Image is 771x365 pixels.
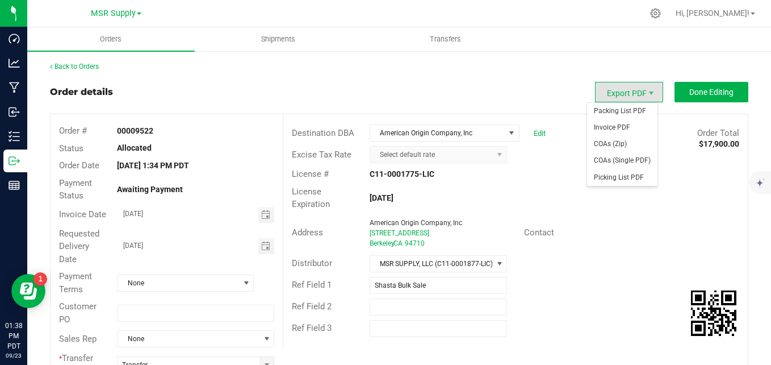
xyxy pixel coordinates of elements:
span: Toggle calendar [258,238,275,254]
strong: [DATE] 1:34 PM PDT [117,161,189,170]
strong: 00009522 [117,126,153,135]
inline-svg: Reports [9,180,20,191]
span: American Origin Company, Inc [370,125,505,141]
span: Hi, [PERSON_NAME]! [676,9,749,18]
span: Order Total [697,128,739,138]
span: Address [292,227,323,238]
inline-svg: Manufacturing [9,82,20,93]
span: Toggle calendar [258,207,275,223]
span: Ref Field 3 [292,323,332,333]
span: Contact [524,227,554,238]
span: Status [59,143,83,154]
span: None [118,275,239,291]
span: Payment Status [59,178,92,201]
strong: $17,900.00 [699,139,739,148]
strong: Allocated [117,143,152,152]
span: CA [393,239,403,247]
span: Customer PO [59,301,97,325]
inline-svg: Outbound [9,155,20,167]
iframe: Resource center [11,274,45,308]
a: Edit [534,129,546,138]
span: Transfers [414,34,476,44]
span: Shipments [246,34,311,44]
span: Distributor [292,258,332,268]
span: License Expiration [292,186,330,210]
span: Invoice Date [59,209,106,219]
strong: [DATE] [370,193,393,202]
a: Shipments [195,27,362,51]
span: License # [292,169,329,179]
span: Done Editing [689,88,734,97]
inline-svg: Analytics [9,57,20,69]
strong: Awaiting Payment [117,185,183,194]
li: Invoice PDF [587,119,657,136]
li: COAs (Single PDF) [587,152,657,169]
span: Requested Delivery Date [59,229,99,264]
inline-svg: Dashboard [9,33,20,44]
iframe: Resource center unread badge [33,272,47,286]
a: Transfers [362,27,530,51]
span: MSR SUPPLY, LLC (C11-0001877-LIC) [370,256,493,272]
span: , [392,239,393,247]
a: Back to Orders [50,63,99,70]
p: 01:38 PM PDT [5,321,22,351]
span: [STREET_ADDRESS] [370,229,429,237]
span: None [118,331,259,347]
span: 94710 [405,239,425,247]
button: Done Editing [674,82,748,102]
li: Packing List PDF [587,103,657,119]
span: Payment Terms [59,271,92,295]
p: 09/23 [5,351,22,360]
span: Sales Rep [59,334,97,344]
qrcode: 00009522 [691,291,736,336]
li: Picking List PDF [587,169,657,186]
span: Berkeley [370,239,395,247]
li: COAs (Zip) [587,136,657,152]
inline-svg: Inventory [9,131,20,142]
span: Orders [85,34,137,44]
span: Ref Field 1 [292,280,332,290]
span: Excise Tax Rate [292,150,351,160]
span: American Origin Company, Inc [370,219,462,227]
span: Ref Field 2 [292,301,332,312]
span: Destination DBA [292,128,354,138]
inline-svg: Inbound [9,106,20,118]
a: Orders [27,27,195,51]
li: Export PDF [595,82,663,102]
span: Order Date [59,160,99,171]
img: Scan me! [691,291,736,336]
span: Order # [59,126,87,136]
strong: C11-0001775-LIC [370,169,434,179]
div: Order details [50,85,113,99]
div: Manage settings [648,8,663,19]
span: MSR Supply [91,9,136,18]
